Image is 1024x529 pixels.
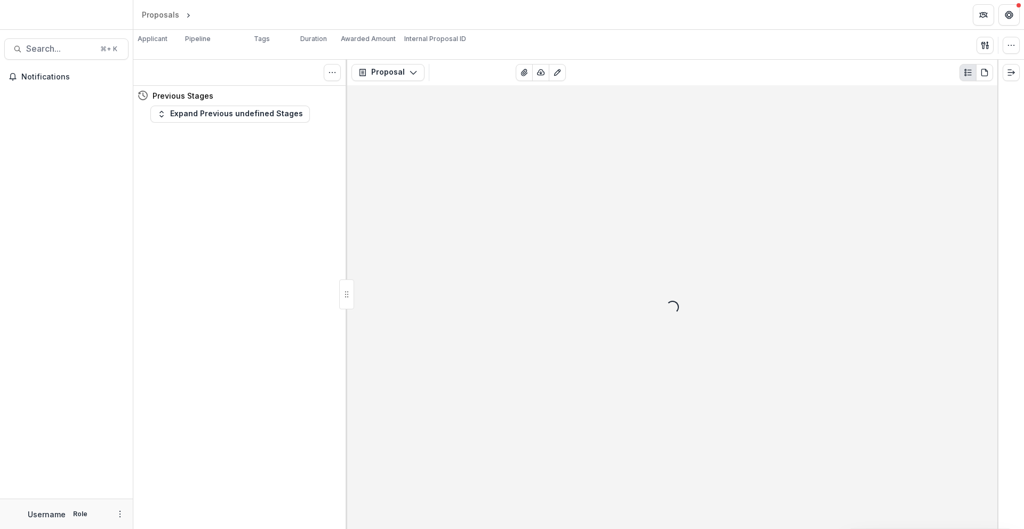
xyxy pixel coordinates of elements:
p: Awarded Amount [341,34,396,44]
a: Proposals [138,7,183,22]
p: Applicant [138,34,167,44]
button: More [114,508,126,520]
p: Role [70,509,91,519]
nav: breadcrumb [138,7,238,22]
span: Notifications [21,73,124,82]
button: Plaintext view [959,64,977,81]
button: View Attached Files [516,64,533,81]
button: Partners [973,4,994,26]
button: Expand Previous undefined Stages [150,106,310,123]
p: Internal Proposal ID [404,34,466,44]
button: Toggle View Cancelled Tasks [324,64,341,81]
span: Search... [26,44,94,54]
button: Proposal [351,64,425,81]
h4: Previous Stages [153,90,213,101]
div: Proposals [142,9,179,20]
button: Get Help [998,4,1020,26]
div: ⌘ + K [98,43,119,55]
p: Pipeline [185,34,211,44]
p: Duration [300,34,327,44]
p: Tags [254,34,270,44]
p: Username [28,509,66,520]
button: PDF view [976,64,993,81]
button: Expand right [1003,64,1020,81]
button: Notifications [4,68,129,85]
button: Search... [4,38,129,60]
button: Edit as form [549,64,566,81]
